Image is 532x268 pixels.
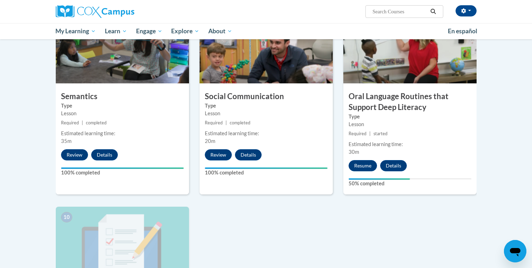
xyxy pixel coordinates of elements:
div: Estimated learning time: [205,130,328,137]
button: Details [380,160,407,171]
div: Main menu [45,23,487,39]
span: 30m [349,149,359,155]
label: Type [61,102,184,110]
span: En español [448,27,477,35]
div: Your progress [349,178,410,180]
a: Explore [167,23,204,39]
div: Your progress [61,167,184,169]
img: Cox Campus [56,5,134,18]
div: Lesson [205,110,328,117]
img: Course Image [200,13,333,83]
h3: Oral Language Routines that Support Deep Literacy [343,91,477,113]
button: Review [61,149,88,160]
label: 50% completed [349,180,471,187]
a: My Learning [51,23,101,39]
button: Review [205,149,232,160]
span: started [373,131,388,136]
button: Search [428,7,438,16]
div: Lesson [349,121,471,128]
button: Details [235,149,262,160]
label: 100% completed [61,169,184,177]
button: Details [91,149,118,160]
a: About [204,23,237,39]
label: Type [205,102,328,110]
span: 35m [61,138,72,144]
span: Required [205,120,223,125]
button: Resume [349,160,377,171]
span: | [82,120,83,125]
button: Account Settings [456,5,477,16]
span: | [225,120,227,125]
a: Engage [132,23,167,39]
div: Estimated learning time: [349,140,471,148]
span: My Learning [55,27,96,35]
label: Type [349,113,471,121]
a: Cox Campus [56,5,189,18]
span: 10 [61,212,72,222]
span: Required [61,120,79,125]
span: Explore [171,27,199,35]
div: Estimated learning time: [61,130,184,137]
span: About [208,27,232,35]
span: completed [230,120,250,125]
iframe: Button to launch messaging window [504,240,526,262]
a: En español [443,24,482,39]
span: | [369,131,371,136]
div: Lesson [61,110,184,117]
h3: Social Communication [200,91,333,102]
span: 20m [205,138,215,144]
span: Required [349,131,366,136]
a: Learn [100,23,132,39]
img: Course Image [343,13,477,83]
label: 100% completed [205,169,328,177]
span: Engage [136,27,162,35]
span: Learn [105,27,127,35]
div: Your progress [205,167,328,169]
img: Course Image [56,13,189,83]
input: Search Courses [372,7,428,16]
h3: Semantics [56,91,189,102]
span: completed [86,120,107,125]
